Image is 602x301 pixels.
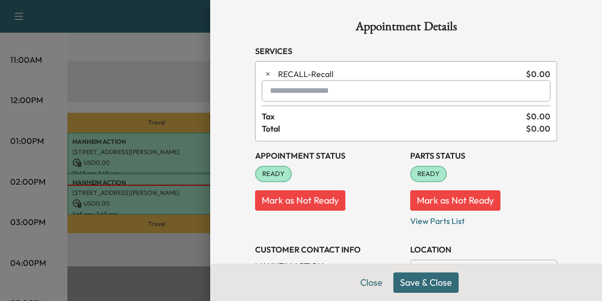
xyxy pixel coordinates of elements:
[255,149,402,162] h3: Appointment Status
[262,110,526,122] span: Tax
[410,149,557,162] h3: Parts Status
[526,122,550,135] span: $ 0.00
[410,190,500,211] button: Mark as Not Ready
[262,122,526,135] span: Total
[354,272,389,293] button: Close
[393,272,459,293] button: Save & Close
[255,190,345,211] button: Mark as Not Ready
[526,68,550,80] span: $ 0.00
[255,243,402,256] h3: CUSTOMER CONTACT INFO
[410,243,557,256] h3: LOCATION
[255,260,402,272] p: MANHEIM ACTION
[410,211,557,227] p: View Parts List
[255,20,557,37] h1: Appointment Details
[278,68,522,80] span: Recall
[256,169,291,179] span: READY
[411,169,446,179] span: READY
[526,110,550,122] span: $ 0.00
[255,45,557,57] h3: Services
